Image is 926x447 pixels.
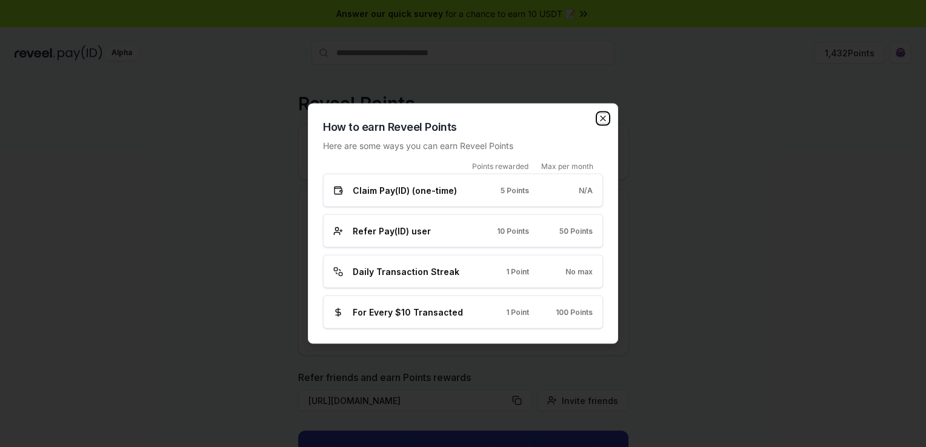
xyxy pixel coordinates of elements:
span: 1 Point [506,267,529,276]
h2: How to earn Reveel Points [323,119,603,136]
span: Max per month [541,162,593,171]
span: 5 Points [501,185,529,195]
span: For Every $10 Transacted [353,306,463,319]
span: 1 Point [506,307,529,317]
p: Here are some ways you can earn Reveel Points [323,139,603,152]
span: 50 Points [559,226,593,236]
span: Points rewarded [472,162,528,171]
span: Claim Pay(ID) (one-time) [353,184,457,197]
span: 100 Points [556,307,593,317]
span: No max [565,267,593,276]
span: Refer Pay(ID) user [353,225,431,237]
span: Daily Transaction Streak [353,265,459,278]
span: 10 Points [497,226,529,236]
span: N/A [579,185,593,195]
